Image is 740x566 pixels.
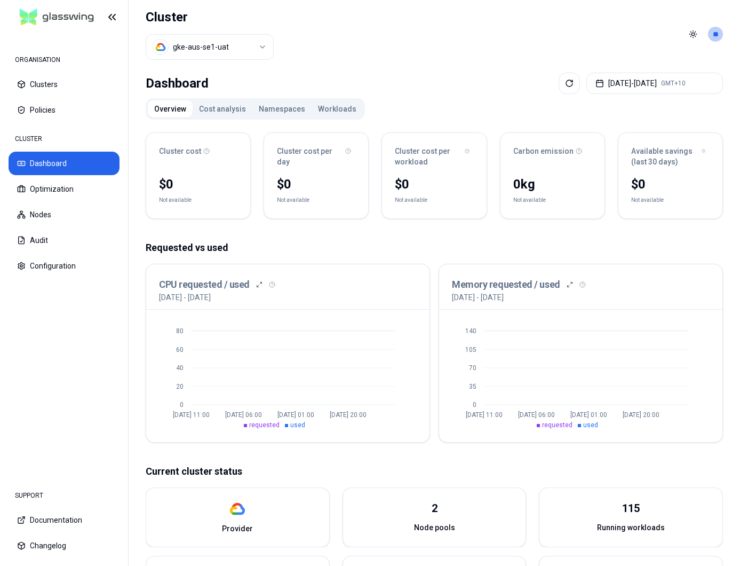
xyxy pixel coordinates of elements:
button: Nodes [9,203,120,226]
p: [DATE] - [DATE] [159,292,211,303]
tspan: [DATE] 20:00 [330,411,367,419]
span: GMT+10 [661,79,686,88]
div: Cluster cost per workload [395,146,473,167]
div: $0 [159,176,237,193]
span: Provider [222,523,253,534]
div: Not available [631,195,664,206]
div: 115 [622,501,640,516]
div: 0 kg [513,176,592,193]
span: Node pools [414,522,455,533]
div: $0 [631,176,710,193]
div: gke-aus-se1-uat [173,42,229,52]
tspan: 105 [465,346,476,353]
img: gcp [229,501,245,517]
button: Documentation [9,508,120,532]
h1: Cluster [146,9,274,26]
tspan: [DATE] 11:00 [466,411,503,419]
tspan: 140 [465,327,476,335]
div: $0 [395,176,473,193]
span: requested [542,421,572,429]
tspan: [DATE] 20:00 [623,411,659,419]
button: [DATE]-[DATE]GMT+10 [586,73,723,94]
span: requested [249,421,280,429]
div: Carbon emission [513,146,592,156]
span: used [583,421,598,429]
button: Configuration [9,254,120,278]
tspan: 20 [176,383,184,390]
div: Cluster cost per day [277,146,355,167]
button: Audit [9,229,120,252]
div: Cluster cost [159,146,237,156]
div: Not available [277,195,309,206]
button: Cost analysis [193,100,252,117]
span: used [290,421,305,429]
div: CLUSTER [9,128,120,150]
p: Current cluster status [146,464,723,479]
h3: Memory requested / used [452,277,560,292]
div: 2 [432,501,437,516]
div: SUPPORT [9,485,120,506]
tspan: [DATE] 01:00 [277,411,314,419]
div: ORGANISATION [9,49,120,70]
button: Select a value [146,34,274,60]
tspan: [DATE] 11:00 [173,411,210,419]
h3: CPU requested / used [159,277,250,292]
tspan: 80 [176,327,184,335]
button: Changelog [9,534,120,557]
button: Overview [148,100,193,117]
tspan: [DATE] 06:00 [518,411,555,419]
tspan: [DATE] 01:00 [570,411,607,419]
img: GlassWing [15,5,98,30]
div: $0 [277,176,355,193]
tspan: [DATE] 06:00 [225,411,262,419]
button: Workloads [312,100,363,117]
button: Optimization [9,177,120,201]
button: Policies [9,98,120,122]
div: Not available [159,195,192,206]
p: [DATE] - [DATE] [452,292,504,303]
button: Namespaces [252,100,312,117]
tspan: 40 [176,364,184,372]
tspan: 35 [469,383,476,390]
button: Dashboard [9,152,120,175]
button: Clusters [9,73,120,96]
tspan: 60 [176,346,184,353]
div: Dashboard [146,73,209,94]
div: Not available [395,195,427,206]
span: Running workloads [597,522,665,533]
img: gcp [155,42,166,52]
p: Requested vs used [146,240,723,255]
div: Not available [513,195,546,206]
tspan: 0 [473,401,476,408]
div: Available savings (last 30 days) [631,146,710,167]
tspan: 70 [469,364,476,372]
tspan: 0 [180,401,184,408]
